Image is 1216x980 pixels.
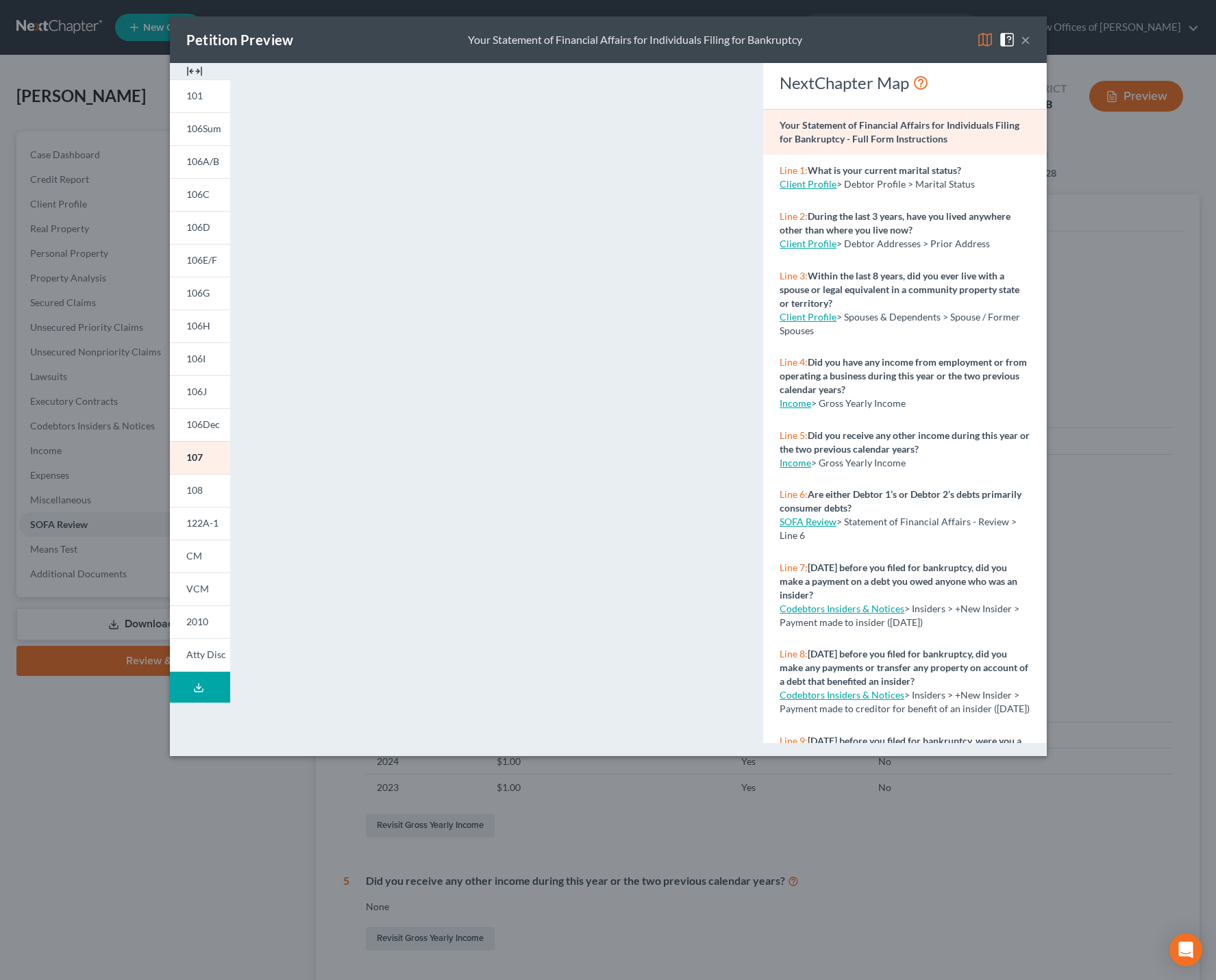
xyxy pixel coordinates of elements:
span: Line 4: [780,356,808,368]
span: 108 [186,484,203,496]
a: CM [170,540,230,573]
div: Petition Preview [186,30,294,49]
strong: [DATE] before you filed for bankruptcy, did you make a payment on a debt you owed anyone who was ... [780,562,1017,601]
span: 106H [186,320,210,331]
a: 107 [170,441,230,474]
span: 122A-1 [186,517,219,529]
span: 101 [186,90,203,101]
span: > Gross Yearly Income [811,397,906,409]
a: Codebtors Insiders & Notices [780,603,904,614]
span: CM [186,550,202,562]
strong: Did you have any income from employment or from operating a business during this year or the two ... [780,356,1027,395]
div: Open Intercom Messenger [1169,933,1202,966]
span: Line 9: [780,735,808,746]
img: expand-e0f6d898513216a626fdd78e52531dac95497ffd26381d4c15ee2fc46db09dca.svg [186,63,203,79]
strong: Did you receive any other income during this year or the two previous calendar years? [780,429,1030,455]
span: > Insiders > +New Insider > Payment made to insider ([DATE]) [780,603,1019,628]
span: Line 7: [780,562,808,573]
a: 106C [170,178,230,211]
a: Income [780,457,811,468]
span: > Statement of Financial Affairs - Review > Line 6 [780,516,1017,541]
span: 106Dec [186,418,220,430]
a: Codebtors Insiders & Notices [780,689,904,701]
span: > Debtor Addresses > Prior Address [836,238,990,249]
a: Client Profile [780,238,836,249]
a: 106A/B [170,145,230,178]
a: Client Profile [780,178,836,190]
div: Your Statement of Financial Affairs for Individuals Filing for Bankruptcy [468,32,802,48]
span: 106D [186,221,210,233]
a: 106I [170,342,230,375]
a: 106J [170,375,230,408]
a: SOFA Review [780,516,836,527]
span: Line 8: [780,648,808,659]
strong: Your Statement of Financial Affairs for Individuals Filing for Bankruptcy - Full Form Instructions [780,119,1019,145]
span: Atty Disc [186,649,226,660]
span: 106C [186,188,210,200]
span: 2010 [186,616,208,627]
a: 106Sum [170,112,230,145]
strong: During the last 3 years, have you lived anywhere other than where you live now? [780,210,1010,236]
strong: Within the last 8 years, did you ever live with a spouse or legal equivalent in a community prope... [780,270,1019,309]
a: 122A-1 [170,507,230,540]
span: Line 3: [780,270,808,281]
span: > Gross Yearly Income [811,457,906,468]
span: > Spouses & Dependents > Spouse / Former Spouses [780,311,1020,336]
span: Line 5: [780,429,808,441]
img: map-eea8200ae884c6f1103ae1953ef3d486a96c86aabb227e865a55264e3737af1f.svg [977,32,993,48]
span: Line 1: [780,164,808,176]
a: Atty Disc [170,638,230,672]
span: > Debtor Profile > Marital Status [836,178,975,190]
span: VCM [186,583,209,594]
button: × [1021,32,1030,48]
a: 106E/F [170,244,230,277]
a: 2010 [170,605,230,638]
a: 106G [170,277,230,310]
strong: [DATE] before you filed for bankruptcy, were you a party in any lawsuit, court action, or adminis... [780,735,1021,774]
a: 106Dec [170,408,230,441]
a: 101 [170,79,230,112]
span: > Insiders > +New Insider > Payment made to creditor for benefit of an insider ([DATE]) [780,689,1030,714]
span: 106I [186,353,206,364]
a: 106D [170,211,230,244]
a: Income [780,397,811,409]
strong: [DATE] before you filed for bankruptcy, did you make any payments or transfer any property on acc... [780,648,1028,687]
span: 106A/B [186,155,219,167]
div: NextChapter Map [780,72,1030,94]
span: 106J [186,386,207,397]
span: 107 [186,451,203,463]
iframe: <object ng-attr-data='[URL][DOMAIN_NAME]' type='application/pdf' width='100%' height='975px'></ob... [255,74,739,742]
span: Line 2: [780,210,808,222]
a: 108 [170,474,230,507]
span: 106E/F [186,254,217,266]
a: 106H [170,310,230,342]
strong: What is your current marital status? [808,164,961,176]
span: 106G [186,287,210,299]
a: VCM [170,573,230,605]
a: Client Profile [780,311,836,323]
span: 106Sum [186,123,221,134]
strong: Are either Debtor 1’s or Debtor 2’s debts primarily consumer debts? [780,488,1021,514]
span: Line 6: [780,488,808,500]
img: help-close-5ba153eb36485ed6c1ea00a893f15db1cb9b99d6cae46e1a8edb6c62d00a1a76.svg [999,32,1015,48]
